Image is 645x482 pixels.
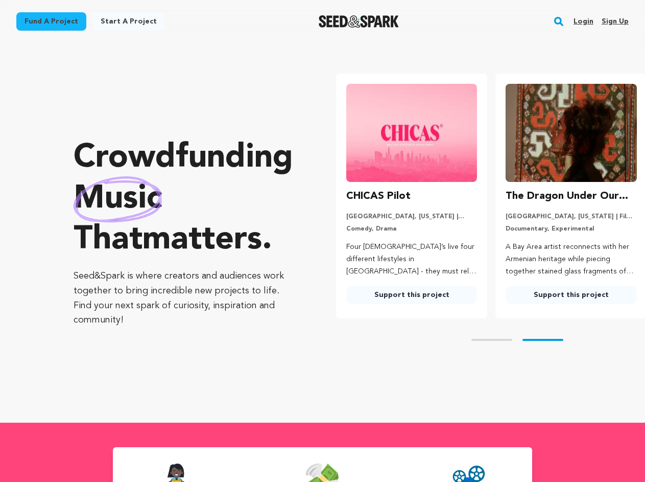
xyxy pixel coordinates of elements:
[16,12,86,31] a: Fund a project
[506,213,637,221] p: [GEOGRAPHIC_DATA], [US_STATE] | Film Feature
[346,286,477,304] a: Support this project
[319,15,399,28] a: Seed&Spark Homepage
[602,13,629,30] a: Sign up
[142,224,262,257] span: matters
[506,241,637,278] p: A Bay Area artist reconnects with her Armenian heritage while piecing together stained glass frag...
[506,286,637,304] a: Support this project
[574,13,593,30] a: Login
[319,15,399,28] img: Seed&Spark Logo Dark Mode
[92,12,165,31] a: Start a project
[346,213,477,221] p: [GEOGRAPHIC_DATA], [US_STATE] | Series
[346,84,477,182] img: CHICAS Pilot image
[346,225,477,233] p: Comedy, Drama
[74,138,295,261] p: Crowdfunding that .
[74,176,162,222] img: hand sketched image
[506,225,637,233] p: Documentary, Experimental
[506,188,637,204] h3: The Dragon Under Our Feet
[346,188,411,204] h3: CHICAS Pilot
[506,84,637,182] img: The Dragon Under Our Feet image
[74,269,295,328] p: Seed&Spark is where creators and audiences work together to bring incredible new projects to life...
[346,241,477,278] p: Four [DEMOGRAPHIC_DATA]’s live four different lifestyles in [GEOGRAPHIC_DATA] - they must rely on...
